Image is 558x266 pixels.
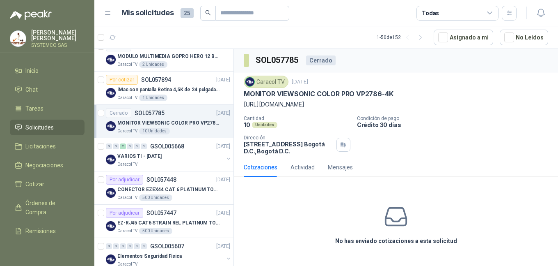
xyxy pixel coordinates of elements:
[25,161,63,170] span: Negociaciones
[292,78,308,86] p: [DATE]
[10,176,85,192] a: Cotizar
[10,120,85,135] a: Solicitudes
[106,175,143,185] div: Por adjudicar
[244,76,288,88] div: Caracol TV
[117,61,137,68] p: Caracol TV
[244,163,277,172] div: Cotizaciones
[216,176,230,184] p: [DATE]
[106,243,112,249] div: 0
[25,104,43,113] span: Tareas
[25,142,56,151] span: Licitaciones
[106,55,116,65] img: Company Logo
[10,63,85,79] a: Inicio
[106,108,131,118] div: Cerrado
[10,157,85,173] a: Negociaciones
[306,56,336,65] div: Cerrado
[290,163,315,172] div: Actividad
[106,221,116,231] img: Company Logo
[31,43,85,48] p: SYSTEMCO SAS
[244,121,250,128] p: 10
[139,194,172,201] div: 500 Unidades
[10,223,85,239] a: Remisiones
[216,209,230,217] p: [DATE]
[10,10,52,20] img: Logo peakr
[94,72,233,105] a: Por cotizarSOL057894[DATE] Company LogoiMac con pantalla Retina 4,5K de 24 pulgadas M4Caracol TV1...
[141,77,171,83] p: SOL057894
[357,121,555,128] p: Crédito 30 días
[328,163,353,172] div: Mensajes
[244,100,548,109] p: [URL][DOMAIN_NAME]
[106,254,116,264] img: Company Logo
[150,243,184,249] p: GSOL005607
[106,208,143,218] div: Por adjudicar
[94,205,233,238] a: Por adjudicarSOL057447[DATE] Company LogoEZ-RJ45 CAT6 STRAIN REL PLATINUM TOOLSCaracol TV500 Unid...
[25,227,56,236] span: Remisiones
[244,135,333,141] p: Dirección
[500,30,548,45] button: No Leídos
[117,219,220,227] p: EZ-RJ45 CAT6 STRAIN REL PLATINUM TOOLS
[422,9,439,18] div: Todas
[244,116,350,121] p: Cantidad
[146,210,176,216] p: SOL057447
[434,30,493,45] button: Asignado a mi
[25,66,39,75] span: Inicio
[117,119,220,127] p: MONITOR VIEWSONIC COLOR PRO VP2786-4K
[127,143,133,149] div: 0
[94,105,233,138] a: CerradoSOL057785[DATE] Company LogoMONITOR VIEWSONIC COLOR PRO VP2786-4KCaracol TV10 Unidades
[117,95,137,101] p: Caracol TV
[134,143,140,149] div: 0
[139,61,167,68] div: 2 Unidades
[181,8,194,18] span: 25
[216,109,230,117] p: [DATE]
[25,123,54,132] span: Solicitudes
[106,155,116,164] img: Company Logo
[120,143,126,149] div: 2
[117,86,220,94] p: iMac con pantalla Retina 4,5K de 24 pulgadas M4
[244,141,333,155] p: [STREET_ADDRESS] Bogotá D.C. , Bogotá D.C.
[10,82,85,97] a: Chat
[113,243,119,249] div: 0
[335,236,457,245] h3: No has enviado cotizaciones a esta solicitud
[141,243,147,249] div: 0
[10,31,26,46] img: Company Logo
[357,116,555,121] p: Condición de pago
[216,243,230,250] p: [DATE]
[139,228,172,234] div: 500 Unidades
[377,31,427,44] div: 1 - 50 de 152
[106,75,138,85] div: Por cotizar
[127,243,133,249] div: 0
[256,54,300,67] h3: SOL057785
[94,38,233,72] a: CerradoSOL058008[DATE] Company LogoMODULO MULTIMEDIA GOPRO HERO 12 BLACKCaracol TV2 Unidades
[94,171,233,205] a: Por adjudicarSOL057448[DATE] Company LogoCONECTOR EZEX44 CAT 6 PLATINUM TOOLSCaracol TV500 Unidades
[106,143,112,149] div: 0
[25,245,62,254] span: Configuración
[25,85,38,94] span: Chat
[117,186,220,194] p: CONECTOR EZEX44 CAT 6 PLATINUM TOOLS
[134,243,140,249] div: 0
[113,143,119,149] div: 0
[25,199,77,217] span: Órdenes de Compra
[245,77,254,86] img: Company Logo
[117,153,162,160] p: VARIOS TI - [DATE]
[117,194,137,201] p: Caracol TV
[117,128,137,134] p: Caracol TV
[106,121,116,131] img: Company Logo
[141,143,147,149] div: 0
[117,252,182,260] p: Elementos Seguridad Fisica
[10,101,85,116] a: Tareas
[10,242,85,258] a: Configuración
[117,161,137,168] p: Caracol TV
[252,122,277,128] div: Unidades
[106,188,116,198] img: Company Logo
[216,76,230,84] p: [DATE]
[216,143,230,150] p: [DATE]
[25,180,44,189] span: Cotizar
[146,177,176,183] p: SOL057448
[106,141,232,168] a: 0 0 2 0 0 0 GSOL005668[DATE] Company LogoVARIOS TI - [DATE]Caracol TV
[244,90,393,98] p: MONITOR VIEWSONIC COLOR PRO VP2786-4K
[205,10,211,16] span: search
[106,88,116,98] img: Company Logo
[10,139,85,154] a: Licitaciones
[117,53,220,60] p: MODULO MULTIMEDIA GOPRO HERO 12 BLACK
[117,228,137,234] p: Caracol TV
